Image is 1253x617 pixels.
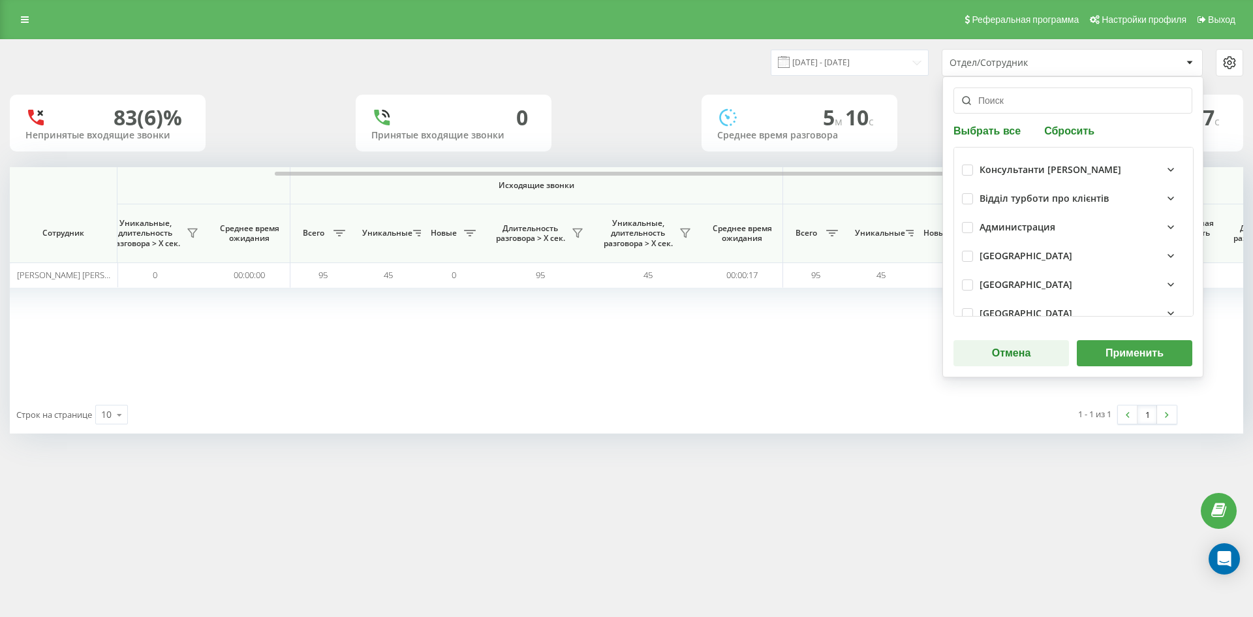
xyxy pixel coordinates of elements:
span: Новые [920,228,953,238]
span: 95 [318,269,328,281]
span: 45 [643,269,653,281]
span: Уникальные, длительность разговора > Х сек. [600,218,675,249]
span: Уникальные [362,228,409,238]
span: 95 [536,269,545,281]
div: Open Intercom Messenger [1209,543,1240,575]
span: 5 [823,103,845,131]
span: c [1214,114,1220,129]
span: Среднее время ожидания [219,223,280,244]
span: Длительность разговора > Х сек. [493,223,568,244]
div: Непринятые входящие звонки [25,130,190,141]
div: Среднее время разговора [717,130,882,141]
span: 10 [845,103,874,131]
input: Поиск [953,87,1192,114]
a: 1 [1137,405,1157,424]
span: 0 [452,269,456,281]
span: Уникальные [855,228,902,238]
span: [PERSON_NAME] [PERSON_NAME] [17,269,146,281]
span: 0 [153,269,157,281]
span: Новые [427,228,460,238]
div: Відділ турботи про клієнтів [980,193,1109,204]
button: Применить [1077,340,1192,366]
span: Реферальная программа [972,14,1079,25]
div: [GEOGRAPHIC_DATA] [980,308,1072,319]
span: Настройки профиля [1102,14,1186,25]
span: 17 [1191,103,1220,131]
span: Исходящие звонки [321,180,752,191]
div: 83 (6)% [114,105,182,130]
button: Отмена [953,340,1069,366]
td: 00:00:00 [209,262,290,288]
span: Строк на странице [16,409,92,420]
span: Выход [1208,14,1235,25]
span: Уникальные, длительность разговора > Х сек. [108,218,183,249]
div: [GEOGRAPHIC_DATA] [980,251,1072,262]
span: 45 [876,269,886,281]
span: Среднее время ожидания [711,223,773,244]
div: Администрация [980,222,1055,233]
div: Отдел/Сотрудник [950,57,1106,69]
span: c [869,114,874,129]
span: Всего [297,228,330,238]
div: 10 [101,408,112,421]
button: Сбросить [1040,124,1098,136]
button: Выбрать все [953,124,1025,136]
span: Среднедневная длительность разговора [1152,218,1214,249]
div: Консультанти [PERSON_NAME] [980,165,1121,176]
td: 00:00:17 [702,262,783,288]
span: м [835,114,845,129]
span: Сотрудник [21,228,106,238]
div: Принятые входящие звонки [371,130,536,141]
span: 45 [384,269,393,281]
span: Всего [790,228,822,238]
div: [GEOGRAPHIC_DATA] [980,279,1072,291]
div: 1 - 1 из 1 [1078,407,1111,420]
div: 0 [516,105,528,130]
span: 95 [811,269,820,281]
